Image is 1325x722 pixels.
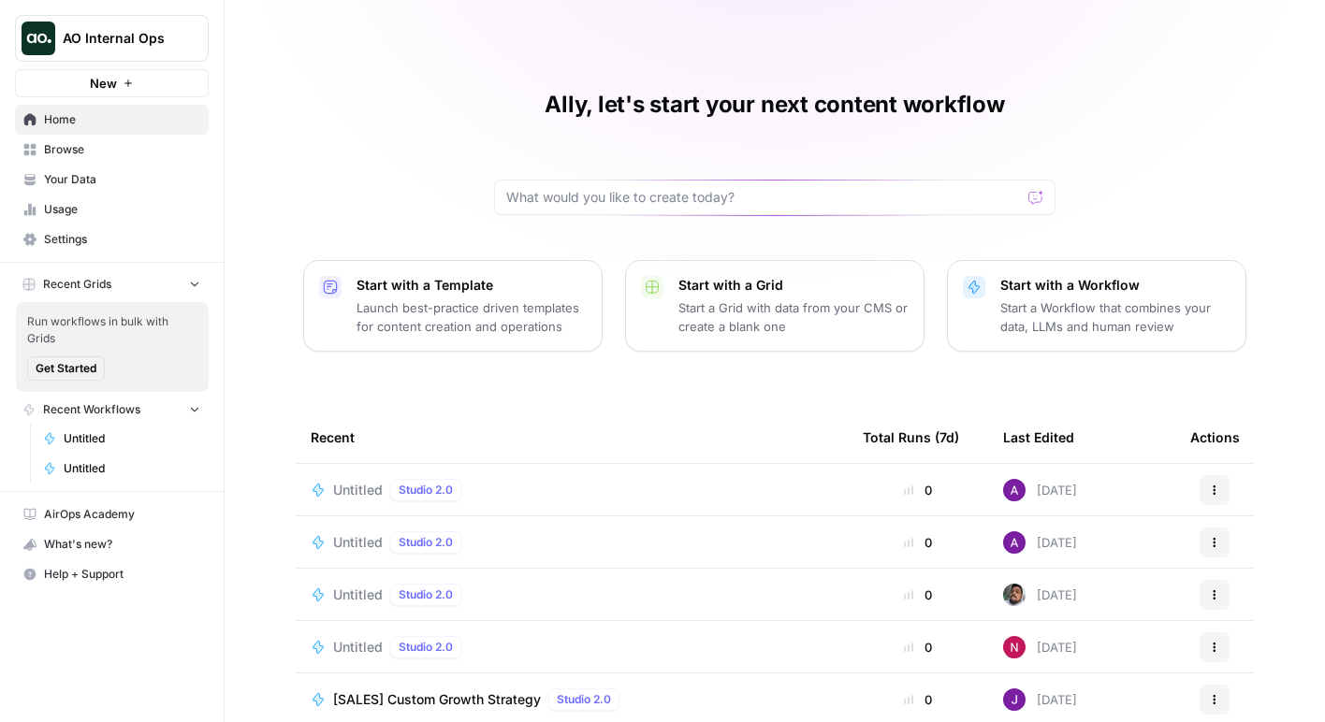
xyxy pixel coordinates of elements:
[22,22,55,55] img: AO Internal Ops Logo
[1003,531,1077,554] div: [DATE]
[1003,688,1077,711] div: [DATE]
[678,298,909,336] p: Start a Grid with data from your CMS or create a blank one
[35,454,209,484] a: Untitled
[16,530,208,558] div: What's new?
[15,499,209,529] a: AirOps Academy
[90,74,117,93] span: New
[15,185,359,610] div: Steven says…
[1000,298,1230,336] p: Start a Workflow that combines your data, LLMs and human review
[399,586,453,603] span: Studio 2.0
[1003,636,1026,658] img: 809rsgs8fojgkhnibtwc28oh1nli
[311,479,833,501] a: UntitledStudio 2.0
[311,412,833,463] div: Recent
[1003,531,1026,554] img: 9uvzjib2qmv3i6bts2bnzxw8kqpp
[506,188,1021,207] input: What would you like to create today?
[311,584,833,606] a: UntitledStudio 2.0
[303,260,603,352] button: Start with a TemplateLaunch best-practice driven templates for content creation and operations
[12,7,48,43] button: go back
[357,276,587,295] p: Start with a Template
[863,533,973,552] div: 0
[15,195,209,224] a: Usage
[1003,479,1026,501] img: 9uvzjib2qmv3i6bts2bnzxw8kqpp
[863,412,959,463] div: Total Runs (7d)
[293,7,328,43] button: Home
[311,688,833,711] a: [SALES] Custom Growth StrategyStudio 2.0
[89,613,104,628] button: Upload attachment
[80,146,319,163] div: joined the conversation
[399,482,453,498] span: Studio 2.0
[15,224,209,254] a: Settings
[863,638,973,657] div: 0
[1003,636,1077,658] div: [DATE]
[1003,584,1026,606] img: u93l1oyz1g39q1i4vkrv6vz0p6p4
[678,276,909,295] p: Start with a Grid
[63,29,176,48] span: AO Internal Ops
[333,638,383,657] span: Untitled
[56,145,75,164] div: Profile image for Steven
[43,276,111,293] span: Recent Grids
[91,18,113,32] h1: Fin
[64,430,200,447] span: Untitled
[1000,276,1230,295] p: Start with a Workflow
[15,126,359,127] div: New messages divider
[1003,479,1077,501] div: [DATE]
[44,171,200,188] span: Your Data
[357,298,587,336] p: Launch best-practice driven templates for content creation and operations
[15,15,209,62] button: Workspace: AO Internal Ops
[311,531,833,554] a: UntitledStudio 2.0
[27,356,105,381] button: Get Started
[557,691,611,708] span: Studio 2.0
[46,68,134,83] b: A few hours
[311,636,833,658] a: UntitledStudio 2.0
[863,481,973,499] div: 0
[44,141,200,158] span: Browse
[399,639,453,656] span: Studio 2.0
[44,111,200,128] span: Home
[59,613,74,628] button: Gif picker
[15,135,209,165] a: Browse
[15,396,209,424] button: Recent Workflows
[625,260,925,352] button: Start with a GridStart a Grid with data from your CMS or create a blank one
[15,185,307,569] div: Hey Ally!Small world AirOps.Using co-pilot is the best place to start! It's this little friendly ...
[44,201,200,218] span: Usage
[863,585,973,604] div: 0
[44,566,200,583] span: Help + Support
[27,313,197,347] span: Run workflows in bulk with Grids
[1190,412,1240,463] div: Actions
[328,7,362,41] div: Close
[15,270,209,298] button: Recent Grids
[43,401,140,418] span: Recent Workflows
[30,196,292,307] div: Hey Ally! Small world AirOps. Using co-pilot is the best place to start! It's this little friendl...
[15,69,209,97] button: New
[44,231,200,248] span: Settings
[545,90,1004,120] h1: Ally, let's start your next content workflow
[30,49,292,85] div: Our usual reply time 🕒
[15,559,209,589] button: Help + Support
[1003,584,1077,606] div: [DATE]
[1003,412,1074,463] div: Last Edited
[333,690,541,709] span: [SALES] Custom Growth Strategy
[15,529,209,559] button: What's new?
[15,105,209,135] a: Home
[1003,688,1026,711] img: nj1ssy6o3lyd6ijko0eoja4aphzn
[15,165,209,195] a: Your Data
[947,260,1246,352] button: Start with a WorkflowStart a Workflow that combines your data, LLMs and human review
[333,585,383,604] span: Untitled
[44,506,200,523] span: AirOps Academy
[863,690,973,709] div: 0
[36,360,96,377] span: Get Started
[16,573,358,605] textarea: Message…
[29,613,44,628] button: Emoji picker
[321,605,351,635] button: Send a message…
[64,460,200,477] span: Untitled
[399,534,453,551] span: Studio 2.0
[15,142,359,185] div: Steven says…
[35,424,209,454] a: Untitled
[80,148,185,161] b: [PERSON_NAME]
[333,533,383,552] span: Untitled
[333,481,383,499] span: Untitled
[53,10,83,40] img: Profile image for Fin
